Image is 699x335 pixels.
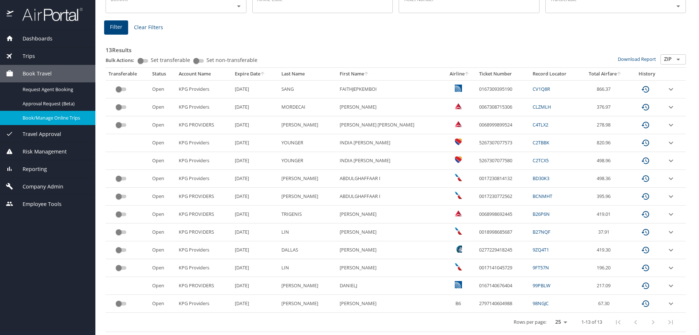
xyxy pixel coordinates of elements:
[149,80,176,98] td: Open
[176,206,232,223] td: KPG PROVIDERS
[337,295,443,313] td: [PERSON_NAME]
[234,1,244,11] button: Open
[533,193,552,199] a: BCNMHT
[337,170,443,188] td: ABDULGHAFFAAR I
[580,206,630,223] td: 419.01
[617,72,622,77] button: sort
[149,277,176,295] td: Open
[667,139,675,147] button: expand row
[455,227,462,235] img: American Airlines
[667,281,675,290] button: expand row
[176,98,232,116] td: KPG Providers
[279,188,337,206] td: [PERSON_NAME]
[455,192,462,199] img: American Airlines
[455,85,462,92] img: United Airlines
[533,246,549,253] a: 9ZQ4T1
[337,98,443,116] td: [PERSON_NAME]
[476,134,530,152] td: 5267307077573
[176,152,232,170] td: KPG Providers
[618,56,656,62] a: Download Report
[476,259,530,277] td: 0017141045729
[667,156,675,165] button: expand row
[337,277,443,295] td: DANIELJ
[279,206,337,223] td: TRIGENIS
[455,138,462,145] img: Southwest Airlines
[232,241,279,259] td: [DATE]
[279,295,337,313] td: [PERSON_NAME]
[667,192,675,201] button: expand row
[455,210,462,217] img: Delta Airlines
[232,259,279,277] td: [DATE]
[533,175,549,182] a: BD30K3
[667,210,675,219] button: expand row
[134,23,163,32] span: Clear Filters
[476,295,530,313] td: 2797140604988
[337,80,443,98] td: FAITHJEPKEMBOI
[176,241,232,259] td: KPG Providers
[476,80,530,98] td: 0167309395190
[176,134,232,152] td: KPG Providers
[533,300,549,307] a: 98NGJC
[455,156,462,163] img: Southwest Airlines
[279,116,337,134] td: [PERSON_NAME]
[279,241,337,259] td: DALLAS
[455,263,462,270] img: American Airlines
[176,80,232,98] td: KPG Providers
[533,157,549,164] a: C2TCX5
[279,152,337,170] td: YOUNGER
[476,170,530,188] td: 0017230814132
[23,114,87,121] span: Book/Manage Online Trips
[279,259,337,277] td: LIN
[176,116,232,134] td: KPG PROVIDERS
[476,188,530,206] td: 0017230772562
[581,320,602,324] p: 1-13 of 13
[667,85,675,94] button: expand row
[279,98,337,116] td: MORDECAI
[131,21,166,34] button: Clear Filters
[465,72,470,77] button: sort
[455,102,462,110] img: Delta Airlines
[476,98,530,116] td: 0067308715306
[580,68,630,80] th: Total Airfare
[580,277,630,295] td: 217.09
[23,86,87,93] span: Request Agent Booking
[533,121,548,128] a: C4TLX2
[106,42,686,54] h3: 13 Results
[476,241,530,259] td: 0277229418245
[476,152,530,170] td: 5267307077580
[580,134,630,152] td: 820.96
[176,223,232,241] td: KPG PROVIDERS
[176,188,232,206] td: KPG PROVIDERS
[580,98,630,116] td: 376.97
[279,80,337,98] td: SANG
[232,277,279,295] td: [DATE]
[13,35,52,43] span: Dashboards
[514,320,546,324] p: Rows per page:
[455,120,462,128] img: Delta Airlines
[149,116,176,134] td: Open
[533,211,550,217] a: B26P6N
[337,223,443,241] td: [PERSON_NAME]
[232,116,279,134] td: [DATE]
[549,317,570,328] select: rows per page
[580,116,630,134] td: 278.98
[455,300,461,307] span: B6
[13,52,35,60] span: Trips
[337,152,443,170] td: INDIA [PERSON_NAME]
[455,281,462,288] img: United Airlines
[580,223,630,241] td: 37.91
[23,100,87,107] span: Approval Request (Beta)
[580,295,630,313] td: 67.30
[443,68,476,80] th: Airline
[106,57,140,63] p: Bulk Actions:
[279,223,337,241] td: LIN
[580,259,630,277] td: 196.20
[630,68,664,80] th: History
[7,7,14,22] img: icon-airportal.png
[232,170,279,188] td: [DATE]
[232,223,279,241] td: [DATE]
[364,72,369,77] button: sort
[104,20,128,35] button: Filter
[149,206,176,223] td: Open
[476,206,530,223] td: 0068998692445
